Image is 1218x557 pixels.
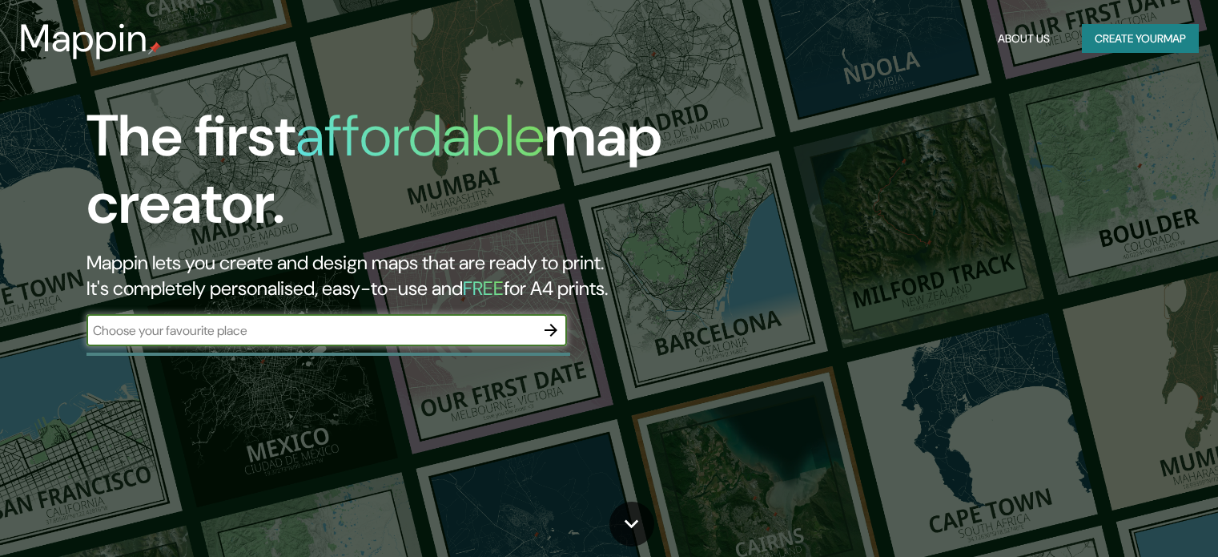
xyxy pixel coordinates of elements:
h3: Mappin [19,16,148,61]
button: About Us [991,24,1056,54]
h2: Mappin lets you create and design maps that are ready to print. It's completely personalised, eas... [86,250,696,301]
h5: FREE [463,276,504,301]
h1: The first map creator. [86,103,696,250]
img: mappin-pin [148,42,161,54]
button: Create yourmap [1082,24,1199,54]
input: Choose your favourite place [86,321,535,340]
h1: affordable [295,99,545,173]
